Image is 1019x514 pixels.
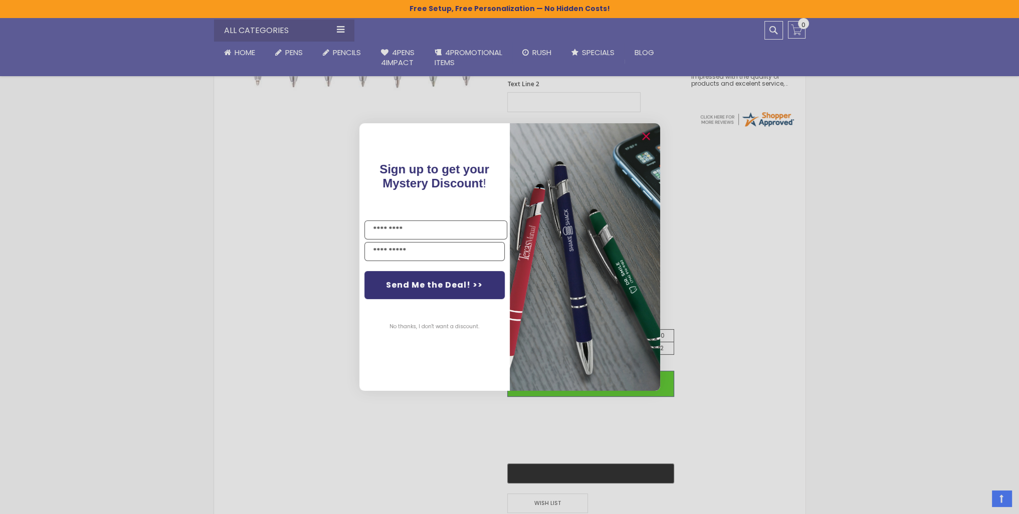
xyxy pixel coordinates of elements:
[379,162,489,190] span: !
[936,487,1019,514] iframe: Google Customer Reviews
[379,162,489,190] span: Sign up to get your Mystery Discount
[510,123,660,390] img: 081b18bf-2f98-4675-a917-09431eb06994.jpeg
[364,271,505,299] button: Send Me the Deal! >>
[364,242,505,261] input: YOUR EMAIL
[384,314,484,339] button: No thanks, I don't want a discount.
[638,128,654,144] button: Close dialog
